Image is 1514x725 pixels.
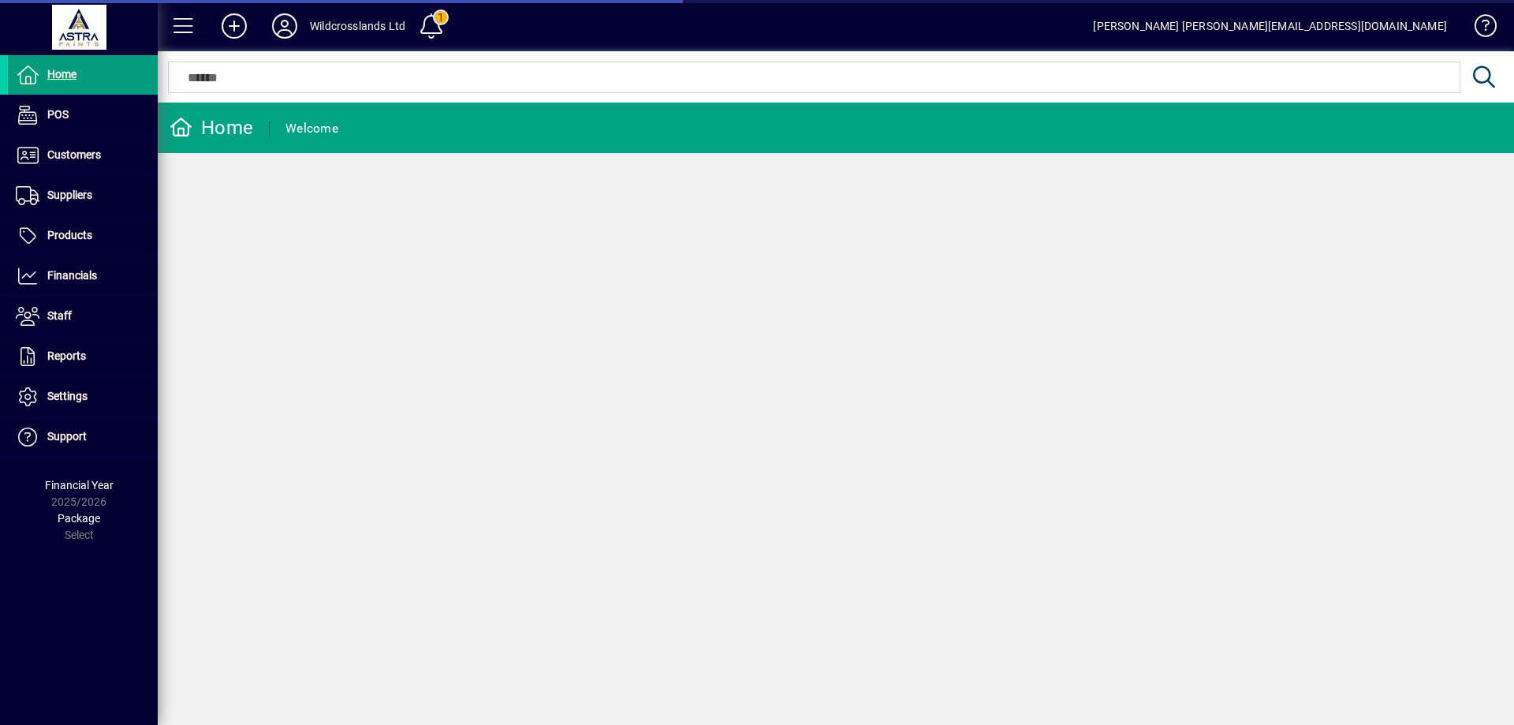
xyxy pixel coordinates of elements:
[47,349,86,362] span: Reports
[8,216,158,256] a: Products
[170,115,253,140] div: Home
[8,95,158,135] a: POS
[259,12,310,40] button: Profile
[47,430,87,443] span: Support
[310,13,405,39] div: Wildcrosslands Ltd
[45,479,114,491] span: Financial Year
[47,229,92,241] span: Products
[58,512,100,525] span: Package
[47,189,92,201] span: Suppliers
[1093,13,1447,39] div: [PERSON_NAME] [PERSON_NAME][EMAIL_ADDRESS][DOMAIN_NAME]
[285,116,338,141] div: Welcome
[8,136,158,175] a: Customers
[1463,3,1494,54] a: Knowledge Base
[8,417,158,457] a: Support
[209,12,259,40] button: Add
[8,337,158,376] a: Reports
[47,269,97,282] span: Financials
[8,377,158,417] a: Settings
[8,176,158,215] a: Suppliers
[47,309,72,322] span: Staff
[8,256,158,296] a: Financials
[47,390,88,402] span: Settings
[8,297,158,336] a: Staff
[47,108,69,121] span: POS
[47,148,101,161] span: Customers
[47,68,76,80] span: Home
